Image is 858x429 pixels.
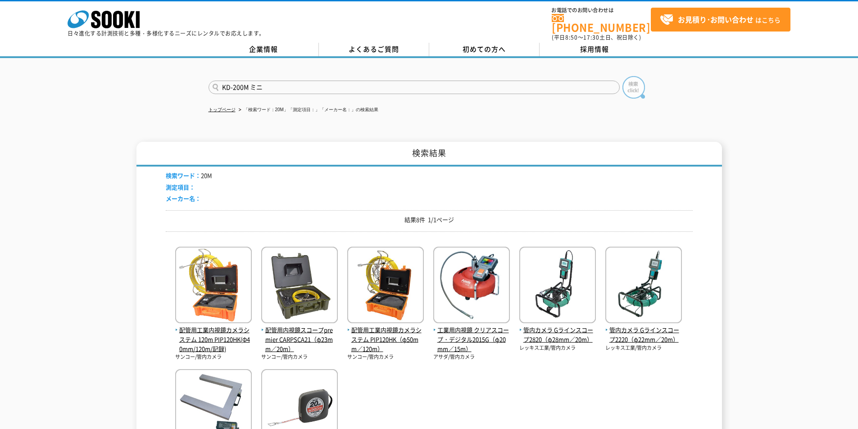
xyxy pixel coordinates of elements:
a: 配管用工業内視鏡カメラシステム 120m PIP120HK(Φ40mm/120m/記録) [175,316,252,353]
p: 結果8件 1/1ページ [166,215,693,225]
img: PIP120HK(Φ40mm/120m/記録) [175,247,252,325]
span: お電話でのお問い合わせは [552,8,651,13]
a: よくあるご質問 [319,43,429,56]
span: 測定項目： [166,183,195,191]
a: 管内カメラ Gラインスコープ2220（φ22mm／20m） [605,316,682,344]
span: メーカー名： [166,194,201,203]
a: 配管用内視鏡スコープpremier CARPSCA21（φ23mm／20m） [261,316,338,353]
p: レッキス工業/管内カメラ [605,344,682,352]
span: 配管用内視鏡スコープpremier CARPSCA21（φ23mm／20m） [261,325,338,353]
a: お見積り･お問い合わせはこちら [651,8,790,32]
img: クリアスコープ・デジタル2015G（φ20mm／15m） [433,247,510,325]
span: 管内カメラ Gラインスコープ2220（φ22mm／20m） [605,325,682,344]
span: 初めての方へ [463,44,506,54]
h1: 検索結果 [136,142,722,167]
a: 採用情報 [540,43,650,56]
li: 20M [166,171,212,181]
img: CARPSCA21（φ23mm／20m） [261,247,338,325]
span: 管内カメラ Gラインスコープ2820（φ28mm／20m） [519,325,596,344]
a: 初めての方へ [429,43,540,56]
img: PIP120HK（φ50mm／120m） [347,247,424,325]
li: 「検索ワード：20M」「測定項目：」「メーカー名：」の検索結果 [237,105,378,115]
span: 配管用工業内視鏡カメラシステム PIP120HK（φ50mm／120m） [347,325,424,353]
span: 工業用内視鏡 クリアスコープ・デジタル2015G（φ20mm／15m） [433,325,510,353]
a: 企業情報 [209,43,319,56]
input: 商品名、型式、NETIS番号を入力してください [209,81,620,94]
span: はこちら [660,13,781,27]
p: 日々進化する計測技術と多種・多様化するニーズにレンタルでお応えします。 [68,31,265,36]
img: Gラインスコープ2820（φ28mm／20m） [519,247,596,325]
span: 配管用工業内視鏡カメラシステム 120m PIP120HK(Φ40mm/120m/記録) [175,325,252,353]
span: 検索ワード： [166,171,201,180]
span: 8:50 [565,33,578,41]
img: btn_search.png [622,76,645,99]
p: サンコー/管内カメラ [347,353,424,361]
a: トップページ [209,107,236,112]
a: 配管用工業内視鏡カメラシステム PIP120HK（φ50mm／120m） [347,316,424,353]
p: サンコー/管内カメラ [261,353,338,361]
p: サンコー/管内カメラ [175,353,252,361]
span: (平日 ～ 土日、祝日除く) [552,33,641,41]
a: 工業用内視鏡 クリアスコープ・デジタル2015G（φ20mm／15m） [433,316,510,353]
a: 管内カメラ Gラインスコープ2820（φ28mm／20m） [519,316,596,344]
img: Gラインスコープ2220（φ22mm／20m） [605,247,682,325]
p: アサダ/管内カメラ [433,353,510,361]
a: [PHONE_NUMBER] [552,14,651,32]
strong: お見積り･お問い合わせ [678,14,754,25]
span: 17:30 [583,33,599,41]
p: レッキス工業/管内カメラ [519,344,596,352]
